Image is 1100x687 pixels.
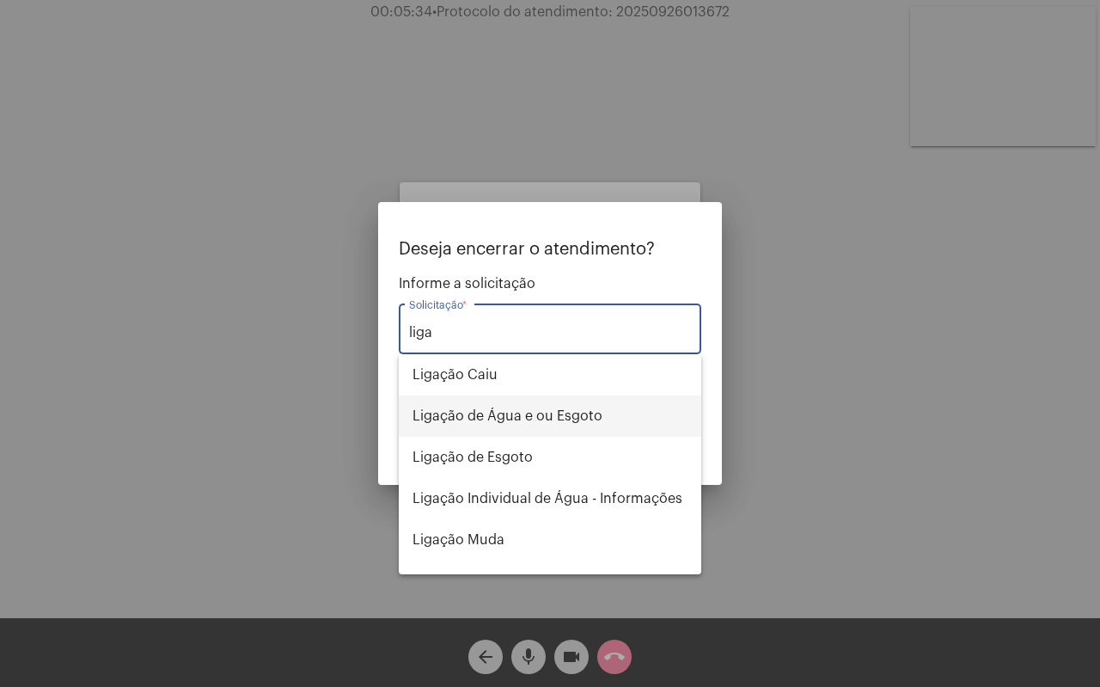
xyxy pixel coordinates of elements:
[409,325,691,340] input: Buscar solicitação
[412,478,687,519] span: Ligação Individual de Água - Informações
[412,561,687,602] span: Religação (informações sobre)
[399,240,701,259] p: Deseja encerrar o atendimento?
[412,437,687,478] span: Ligação de Esgoto
[412,354,687,396] span: Ligação Caiu
[412,519,687,561] span: Ligação Muda
[399,276,701,291] span: Informe a solicitação
[412,396,687,437] span: Ligação de Água e ou Esgoto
